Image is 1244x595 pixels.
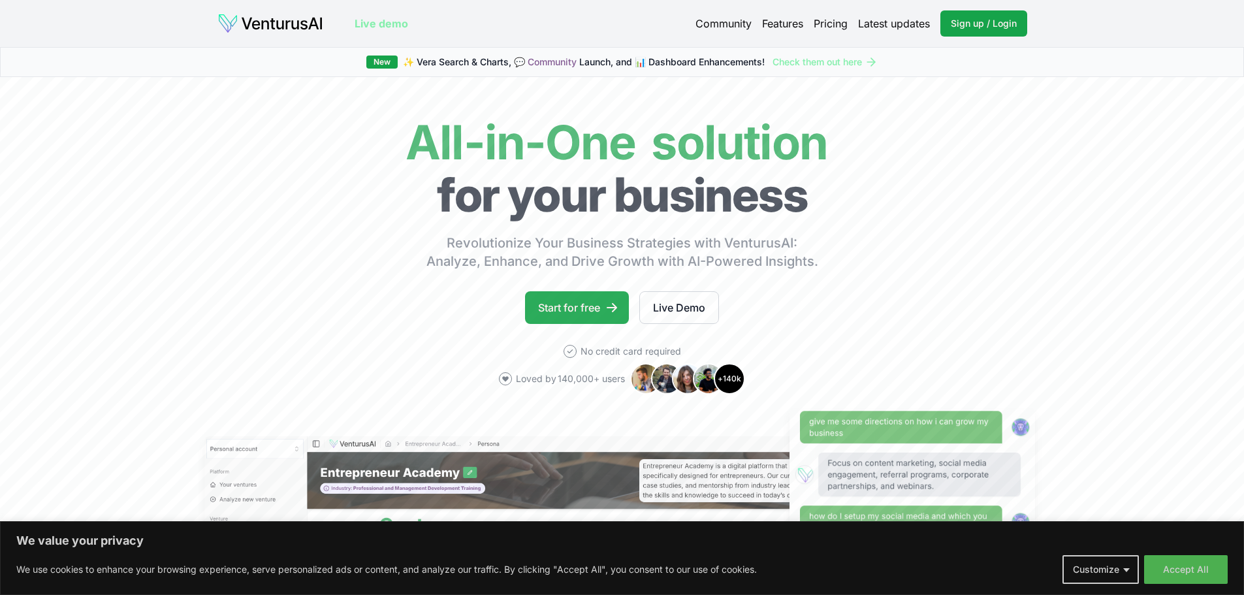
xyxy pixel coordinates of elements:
span: ✨ Vera Search & Charts, 💬 Launch, and 📊 Dashboard Enhancements! [403,56,765,69]
a: Sign up / Login [940,10,1027,37]
a: Check them out here [773,56,878,69]
img: Avatar 3 [672,363,703,394]
a: Start for free [525,291,629,324]
span: Sign up / Login [951,17,1017,30]
a: Community [695,16,752,31]
img: logo [217,13,323,34]
p: We value your privacy [16,533,1228,549]
a: Pricing [814,16,848,31]
img: Avatar 1 [630,363,662,394]
div: New [366,56,398,69]
img: Avatar 2 [651,363,682,394]
a: Features [762,16,803,31]
p: We use cookies to enhance your browsing experience, serve personalized ads or content, and analyz... [16,562,757,577]
button: Customize [1062,555,1139,584]
a: Community [528,56,577,67]
a: Live demo [355,16,408,31]
button: Accept All [1144,555,1228,584]
a: Latest updates [858,16,930,31]
a: Live Demo [639,291,719,324]
img: Avatar 4 [693,363,724,394]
